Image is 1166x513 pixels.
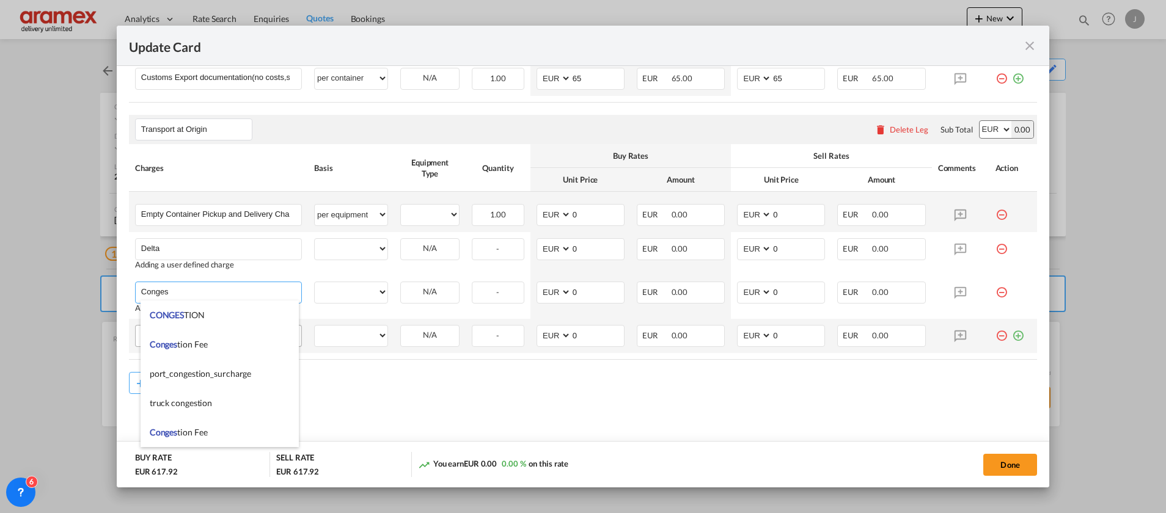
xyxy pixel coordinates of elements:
[490,209,507,219] span: 1.00
[996,282,1008,294] md-icon: icon-minus-circle-outline red-400-fg
[135,466,181,477] div: EUR 617.92
[150,339,177,349] span: Conges
[672,209,688,219] span: 0.00
[772,68,824,87] input: 65
[117,26,1049,487] md-dialog: Update Card Port ...
[772,239,824,257] input: 0
[129,372,183,394] button: Add Leg
[996,204,1008,216] md-icon: icon-minus-circle-outline red-400-fg
[150,368,252,379] span: port_congestion_surcharge
[141,239,301,257] input: Charge Name
[571,326,624,344] input: 0
[141,120,252,139] input: Leg Name
[872,287,889,297] span: 0.00
[571,282,624,300] input: 0
[537,150,725,161] div: Buy Rates
[672,287,688,297] span: 0.00
[872,209,889,219] span: 0.00
[672,330,688,340] span: 0.00
[496,287,499,297] span: -
[401,68,459,87] div: N/A
[996,238,1008,250] md-icon: icon-minus-circle-outline red-400-fg
[150,310,184,320] span: CONGES
[136,282,301,300] md-input-container: Conges
[831,168,931,192] th: Amount
[989,144,1038,192] th: Action
[141,205,301,223] input: Charge Name
[496,244,499,253] span: -
[843,73,870,83] span: EUR
[642,209,670,219] span: EUR
[418,459,430,471] md-icon: icon-trending-up
[401,326,459,344] div: N/A
[843,330,870,340] span: EUR
[400,157,460,179] div: Equipment Type
[571,205,624,223] input: 0
[872,330,889,340] span: 0.00
[1012,325,1024,337] md-icon: icon-plus-circle-outline green-400-fg
[141,68,301,87] input: Charge Name
[141,282,301,300] input: Charge Name
[418,458,569,471] div: You earn on this rate
[631,168,731,192] th: Amount
[1011,121,1034,138] div: 0.00
[150,427,208,437] span: Congestion Fee
[134,377,147,389] md-icon: icon-plus md-link-fg s20
[772,326,824,344] input: 0
[401,282,459,301] div: N/A
[772,282,824,300] input: 0
[276,466,319,477] div: EUR 617.92
[843,209,870,219] span: EUR
[996,325,1008,337] md-icon: icon-minus-circle-outline red-400-fg
[472,162,524,173] div: Quantity
[872,73,893,83] span: 65.00
[464,459,497,468] span: EUR 0.00
[642,330,670,340] span: EUR
[136,205,301,223] md-input-container: Empty Container Pickup and Delivery Charge
[490,73,507,83] span: 1.00
[150,427,177,437] span: Conges
[315,205,387,224] select: per equipment
[932,144,989,192] th: Comments
[642,287,670,297] span: EUR
[672,244,688,253] span: 0.00
[135,452,172,466] div: BUY RATE
[496,330,499,340] span: -
[129,38,1022,53] div: Update Card
[772,205,824,223] input: 0
[996,68,1008,80] md-icon: icon-minus-circle-outline red-400-fg
[150,339,208,349] span: Congestion Fee
[136,239,301,257] md-input-container: Delta
[872,244,889,253] span: 0.00
[843,244,870,253] span: EUR
[530,168,631,192] th: Unit Price
[875,123,887,136] md-icon: icon-delete
[890,125,928,134] div: Delete Leg
[642,244,670,253] span: EUR
[571,68,624,87] input: 65
[642,73,670,83] span: EUR
[672,73,693,83] span: 65.00
[731,168,831,192] th: Unit Price
[136,68,301,87] md-input-container: Customs Export documentation(no costs,suggested sell)
[875,125,928,134] button: Delete Leg
[983,454,1037,476] button: Done
[150,310,205,320] span: CONGESTION
[401,239,459,258] div: N/A
[502,459,526,468] span: 0.00 %
[315,68,387,88] select: per container
[571,239,624,257] input: 0
[737,150,925,161] div: Sell Rates
[150,398,212,408] span: truck congestion
[1012,68,1024,80] md-icon: icon-plus-circle-outline green-400-fg
[276,452,314,466] div: SELL RATE
[135,162,302,173] div: Charges
[135,304,302,313] div: Adding a user defined charge
[843,287,870,297] span: EUR
[314,162,388,173] div: Basis
[941,124,972,135] div: Sub Total
[135,260,302,269] div: Adding a user defined charge
[1022,38,1037,53] md-icon: icon-close fg-AAA8AD m-0 pointer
